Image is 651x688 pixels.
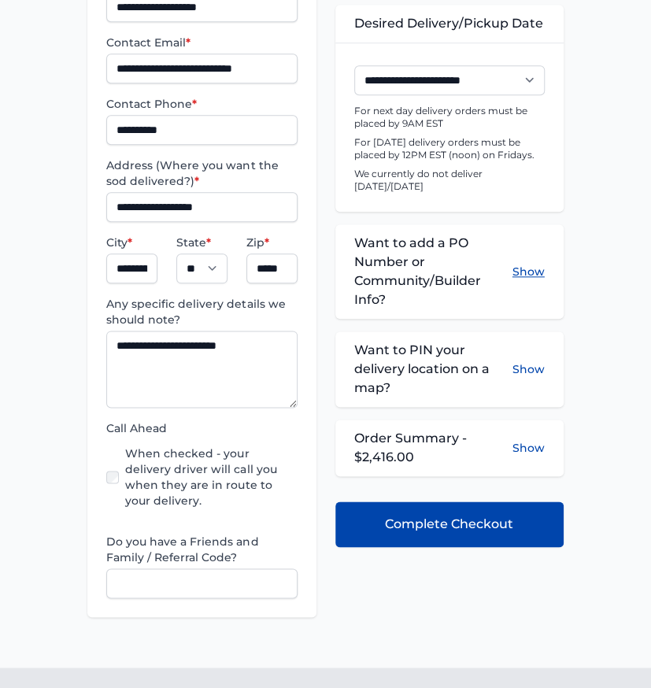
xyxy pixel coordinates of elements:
label: Contact Email [106,35,297,50]
label: Contact Phone [106,96,297,112]
label: Address (Where you want the sod delivered?) [106,157,297,189]
label: Do you have a Friends and Family / Referral Code? [106,534,297,565]
p: We currently do not deliver [DATE]/[DATE] [354,168,545,193]
button: Complete Checkout [335,501,564,547]
label: When checked - your delivery driver will call you when they are in route to your delivery. [125,446,297,509]
label: Any specific delivery details we should note? [106,296,297,327]
label: Zip [246,235,298,250]
span: Want to PIN your delivery location on a map? [354,341,512,398]
span: Complete Checkout [385,515,513,534]
span: Order Summary - $2,416.00 [354,429,512,467]
p: For [DATE] delivery orders must be placed by 12PM EST (noon) on Fridays. [354,136,545,161]
span: Want to add a PO Number or Community/Builder Info? [354,234,512,309]
label: Call Ahead [106,420,297,436]
button: Show [512,234,545,309]
div: Desired Delivery/Pickup Date [335,5,564,43]
label: State [176,235,227,250]
button: Show [512,341,545,398]
button: Show [512,440,545,456]
p: For next day delivery orders must be placed by 9AM EST [354,105,545,130]
label: City [106,235,157,250]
